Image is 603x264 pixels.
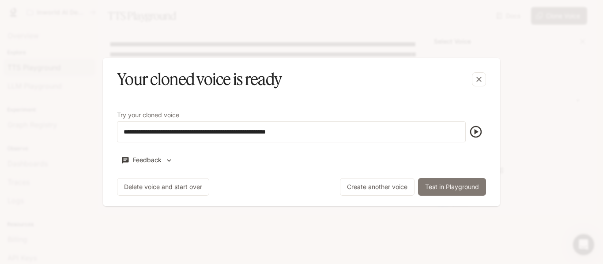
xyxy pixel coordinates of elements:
button: Feedback [117,153,177,167]
p: Try your cloned voice [117,112,179,118]
h5: Your cloned voice is ready [117,68,282,90]
button: Create another voice [340,178,415,196]
button: Test in Playground [418,178,486,196]
button: Delete voice and start over [117,178,209,196]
